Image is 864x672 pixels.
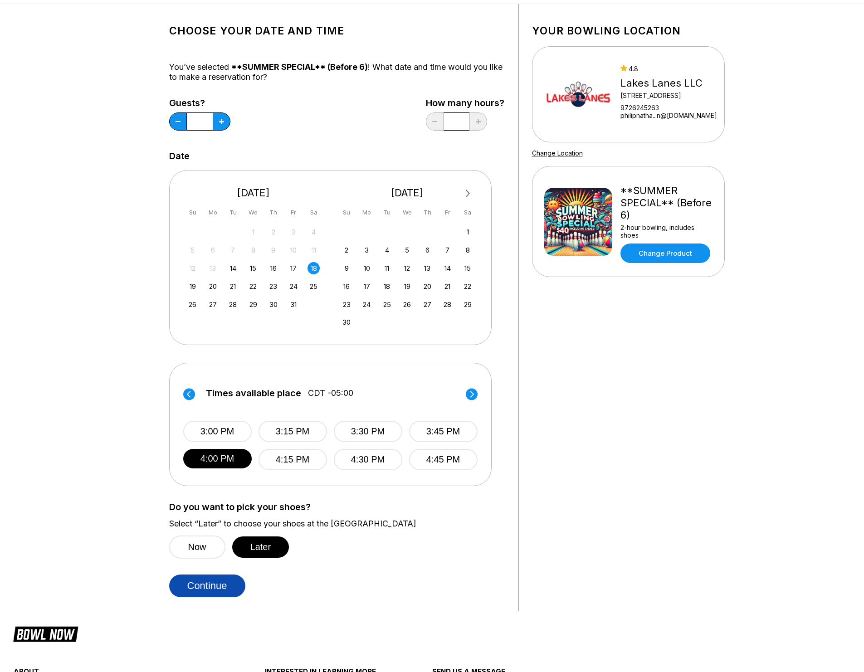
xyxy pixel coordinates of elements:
a: philipnatha...n@[DOMAIN_NAME] [620,112,717,119]
div: Choose Wednesday, November 12th, 2025 [401,262,413,274]
span: Times available place [206,388,301,398]
div: Choose Friday, October 24th, 2025 [288,280,300,292]
div: We [401,206,413,219]
div: Su [186,206,199,219]
div: Tu [381,206,393,219]
div: Not available Wednesday, October 1st, 2025 [247,226,259,238]
div: You’ve selected ! What date and time would you like to make a reservation for? [169,62,504,82]
div: Choose Saturday, November 8th, 2025 [462,244,474,256]
div: Mo [361,206,373,219]
div: Choose Thursday, October 23rd, 2025 [267,280,279,292]
button: 3:30 PM [334,421,402,442]
div: Not available Sunday, October 5th, 2025 [186,244,199,256]
div: Not available Thursday, October 9th, 2025 [267,244,279,256]
div: Choose Monday, October 27th, 2025 [207,298,219,311]
div: Choose Wednesday, November 19th, 2025 [401,280,413,292]
div: Not available Tuesday, October 7th, 2025 [227,244,239,256]
div: Choose Thursday, October 16th, 2025 [267,262,279,274]
div: Fr [441,206,454,219]
img: **SUMMER SPECIAL** (Before 6) [544,188,612,256]
div: Choose Saturday, November 22nd, 2025 [462,280,474,292]
div: Not available Friday, October 3rd, 2025 [288,226,300,238]
div: Su [341,206,353,219]
div: Choose Thursday, November 27th, 2025 [421,298,434,311]
div: Choose Wednesday, November 5th, 2025 [401,244,413,256]
div: [STREET_ADDRESS] [620,92,717,99]
div: Choose Sunday, October 19th, 2025 [186,280,199,292]
label: Date [169,151,190,161]
button: Now [169,536,225,559]
div: Choose Thursday, November 13th, 2025 [421,262,434,274]
div: We [247,206,259,219]
div: Choose Friday, November 28th, 2025 [441,298,454,311]
div: Sa [308,206,320,219]
h1: Your bowling location [532,24,725,37]
div: Choose Sunday, November 23rd, 2025 [341,298,353,311]
div: Choose Wednesday, October 29th, 2025 [247,298,259,311]
div: Choose Sunday, October 26th, 2025 [186,298,199,311]
label: How many hours? [426,98,504,108]
div: Choose Sunday, November 16th, 2025 [341,280,353,292]
div: Choose Tuesday, November 18th, 2025 [381,280,393,292]
div: Choose Monday, November 10th, 2025 [361,262,373,274]
div: Choose Thursday, November 6th, 2025 [421,244,434,256]
div: Not available Sunday, October 12th, 2025 [186,262,199,274]
div: Choose Tuesday, November 11th, 2025 [381,262,393,274]
div: Choose Tuesday, October 14th, 2025 [227,262,239,274]
div: Tu [227,206,239,219]
div: Choose Sunday, November 9th, 2025 [341,262,353,274]
div: 4.8 [620,65,717,73]
button: 4:00 PM [183,449,252,468]
div: Not available Saturday, October 11th, 2025 [308,244,320,256]
div: 2-hour bowling, includes shoes [620,224,713,239]
div: [DATE] [183,187,324,199]
div: Choose Monday, November 3rd, 2025 [361,244,373,256]
button: 3:45 PM [409,421,478,442]
label: Do you want to pick your shoes? [169,502,504,512]
div: Choose Saturday, November 15th, 2025 [462,262,474,274]
h1: Choose your Date and time [169,24,504,37]
div: Lakes Lanes LLC [620,77,717,89]
div: Mo [207,206,219,219]
div: **SUMMER SPECIAL** (Before 6) [620,185,713,221]
span: **SUMMER SPECIAL** (Before 6) [231,62,368,72]
div: Choose Tuesday, October 21st, 2025 [227,280,239,292]
label: Guests? [169,98,230,108]
div: Choose Saturday, October 25th, 2025 [308,280,320,292]
div: Not available Saturday, October 4th, 2025 [308,226,320,238]
button: 3:00 PM [183,421,252,442]
span: CDT -05:00 [308,388,353,398]
div: Not available Monday, October 13th, 2025 [207,262,219,274]
div: Choose Saturday, November 29th, 2025 [462,298,474,311]
div: Choose Thursday, October 30th, 2025 [267,298,279,311]
button: Next Month [461,186,475,201]
img: Lakes Lanes LLC [544,60,612,128]
div: Th [267,206,279,219]
div: Not available Friday, October 10th, 2025 [288,244,300,256]
div: 9726245263 [620,104,717,112]
a: Change Location [532,149,583,157]
div: month 2025-11 [339,225,475,329]
button: Continue [169,575,245,597]
div: Choose Friday, November 14th, 2025 [441,262,454,274]
a: Change Product [620,243,710,263]
div: Choose Thursday, November 20th, 2025 [421,280,434,292]
button: 4:30 PM [334,449,402,470]
button: 4:15 PM [259,449,327,470]
div: Not available Thursday, October 2nd, 2025 [267,226,279,238]
div: Choose Wednesday, November 26th, 2025 [401,298,413,311]
div: Choose Tuesday, November 25th, 2025 [381,298,393,311]
div: Choose Monday, November 17th, 2025 [361,280,373,292]
div: Choose Monday, November 24th, 2025 [361,298,373,311]
div: [DATE] [337,187,478,199]
button: 4:45 PM [409,449,478,470]
div: Choose Friday, October 17th, 2025 [288,262,300,274]
button: Later [232,536,289,558]
div: Choose Wednesday, October 15th, 2025 [247,262,259,274]
div: Choose Wednesday, October 22nd, 2025 [247,280,259,292]
div: Choose Tuesday, November 4th, 2025 [381,244,393,256]
div: Choose Saturday, October 18th, 2025 [308,262,320,274]
div: Choose Friday, November 21st, 2025 [441,280,454,292]
div: Th [421,206,434,219]
div: Not available Monday, October 6th, 2025 [207,244,219,256]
